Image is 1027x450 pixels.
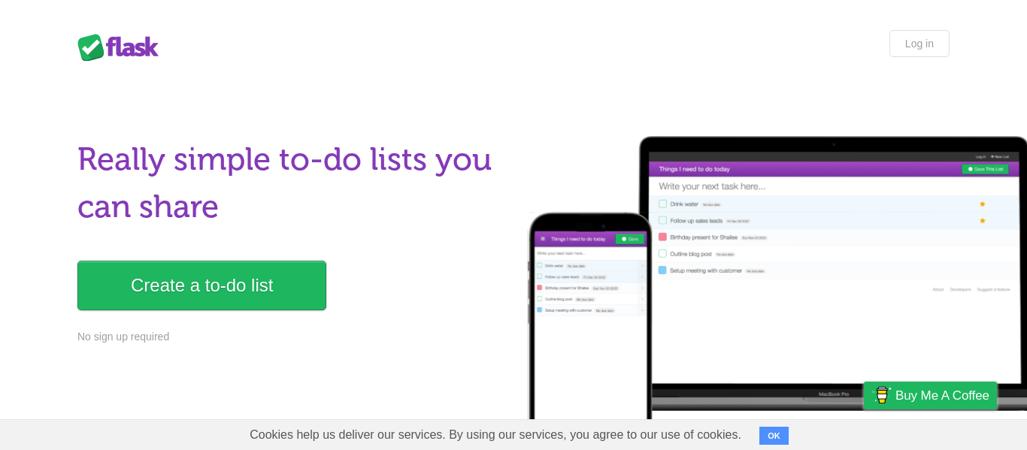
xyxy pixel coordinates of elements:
[77,261,326,310] a: Create a to-do list
[77,136,504,231] h1: Really simple to-do lists you can share
[77,34,168,61] div: Flask Lists
[871,382,892,408] img: Buy me a coffee
[759,427,789,445] button: OK
[895,382,989,409] span: Buy me a coffee
[77,329,504,345] p: No sign up required
[864,382,997,409] a: Buy me a coffee
[889,30,950,57] a: Log in
[235,420,756,450] span: Cookies help us deliver our services. By using our services, you agree to our use of cookies.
